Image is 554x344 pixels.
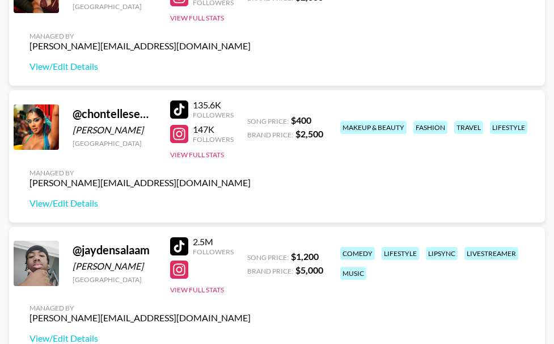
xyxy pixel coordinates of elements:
div: [GEOGRAPHIC_DATA] [73,139,157,148]
div: Followers [193,111,234,119]
div: comedy [340,247,375,260]
div: [PERSON_NAME][EMAIL_ADDRESS][DOMAIN_NAME] [29,177,251,188]
div: Managed By [29,169,251,177]
div: lifestyle [490,121,527,134]
strong: $ 5,000 [295,265,323,275]
div: @ chontellesewett [73,107,157,121]
strong: $ 1,200 [291,251,319,262]
div: [GEOGRAPHIC_DATA] [73,2,157,11]
div: 135.6K [193,99,234,111]
span: Song Price: [247,253,289,262]
div: [GEOGRAPHIC_DATA] [73,275,157,284]
div: Managed By [29,32,251,40]
div: [PERSON_NAME][EMAIL_ADDRESS][DOMAIN_NAME] [29,40,251,52]
div: fashion [413,121,447,134]
div: @ jaydensalaam [73,243,157,257]
div: lifestyle [382,247,419,260]
div: lipsync [426,247,458,260]
div: [PERSON_NAME] [73,124,157,136]
div: [PERSON_NAME] [73,261,157,272]
strong: $ 2,500 [295,128,323,139]
strong: $ 400 [291,115,311,125]
button: View Full Stats [170,14,224,22]
button: View Full Stats [170,286,224,294]
div: Managed By [29,304,251,312]
span: Song Price: [247,117,289,125]
button: View Full Stats [170,150,224,159]
a: View/Edit Details [29,333,251,344]
a: View/Edit Details [29,198,251,209]
span: Brand Price: [247,267,293,275]
span: Brand Price: [247,131,293,139]
div: music [340,267,366,280]
div: travel [454,121,483,134]
div: 2.5M [193,236,234,247]
div: [PERSON_NAME][EMAIL_ADDRESS][DOMAIN_NAME] [29,312,251,324]
div: 147K [193,124,234,135]
div: Followers [193,135,234,144]
div: Followers [193,247,234,256]
div: livestreamer [464,247,518,260]
div: makeup & beauty [340,121,407,134]
a: View/Edit Details [29,61,251,72]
